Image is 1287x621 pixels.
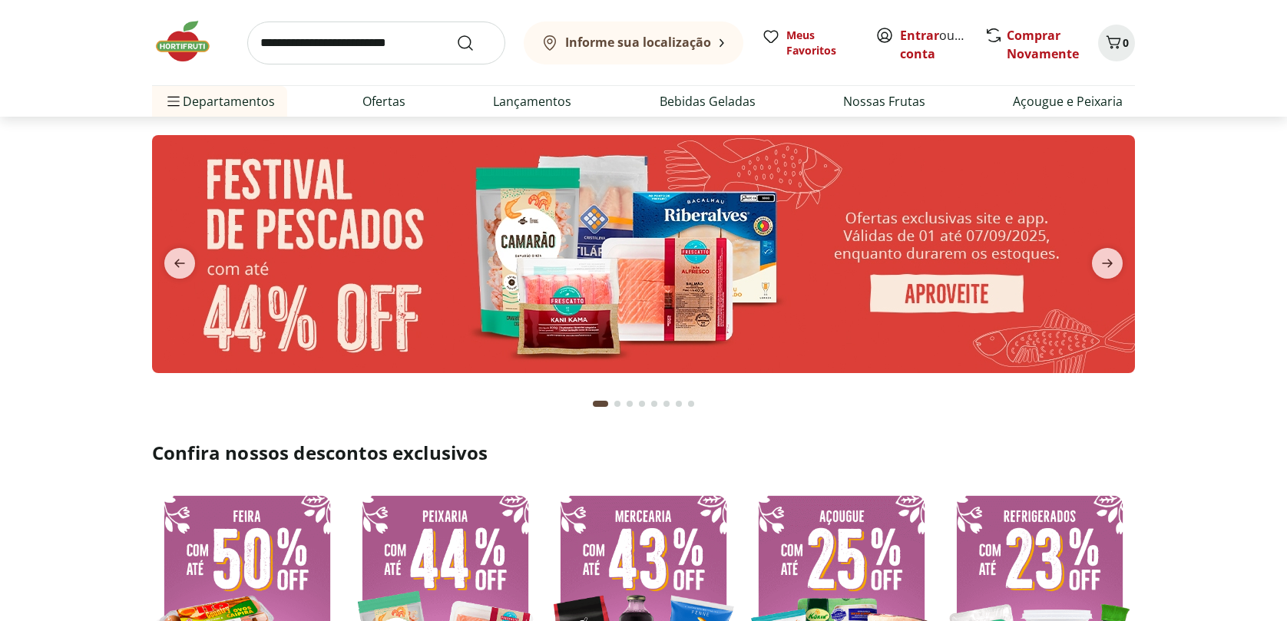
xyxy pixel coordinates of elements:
[1013,92,1123,111] a: Açougue e Peixaria
[493,92,571,111] a: Lançamentos
[843,92,925,111] a: Nossas Frutas
[1007,27,1079,62] a: Comprar Novamente
[611,385,624,422] button: Go to page 2 from fs-carousel
[247,21,505,64] input: search
[152,248,207,279] button: previous
[900,26,968,63] span: ou
[685,385,697,422] button: Go to page 8 from fs-carousel
[152,18,229,64] img: Hortifruti
[648,385,660,422] button: Go to page 5 from fs-carousel
[1098,25,1135,61] button: Carrinho
[456,34,493,52] button: Submit Search
[590,385,611,422] button: Current page from fs-carousel
[636,385,648,422] button: Go to page 4 from fs-carousel
[673,385,685,422] button: Go to page 7 from fs-carousel
[900,27,984,62] a: Criar conta
[524,21,743,64] button: Informe sua localização
[624,385,636,422] button: Go to page 3 from fs-carousel
[164,83,183,120] button: Menu
[660,92,756,111] a: Bebidas Geladas
[152,441,1135,465] h2: Confira nossos descontos exclusivos
[660,385,673,422] button: Go to page 6 from fs-carousel
[362,92,405,111] a: Ofertas
[900,27,939,44] a: Entrar
[786,28,857,58] span: Meus Favoritos
[565,34,711,51] b: Informe sua localização
[152,135,1135,373] img: pescados
[164,83,275,120] span: Departamentos
[1123,35,1129,50] span: 0
[762,28,857,58] a: Meus Favoritos
[1080,248,1135,279] button: next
